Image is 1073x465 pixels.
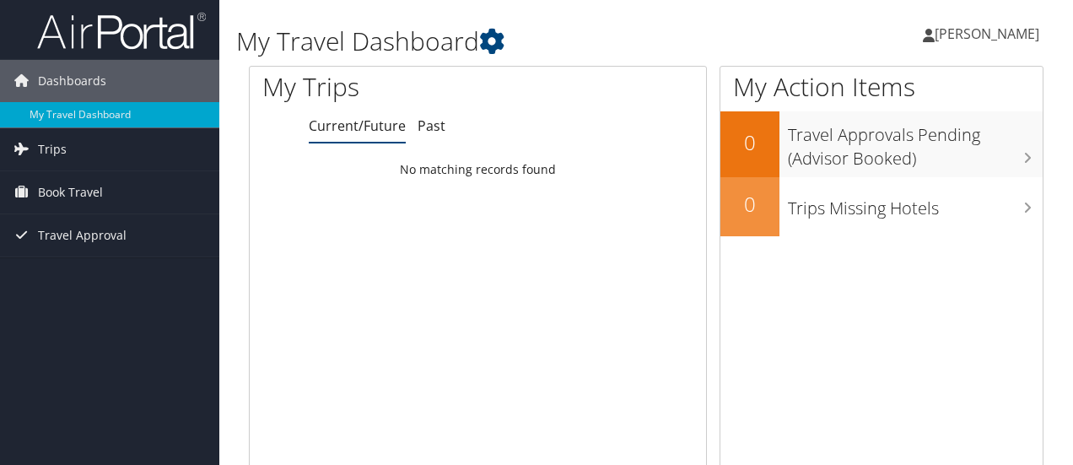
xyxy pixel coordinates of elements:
a: 0Travel Approvals Pending (Advisor Booked) [720,111,1043,176]
span: [PERSON_NAME] [935,24,1039,43]
h3: Travel Approvals Pending (Advisor Booked) [788,115,1043,170]
a: Current/Future [309,116,406,135]
span: Travel Approval [38,214,127,257]
span: Dashboards [38,60,106,102]
h1: My Travel Dashboard [236,24,783,59]
td: No matching records found [250,154,706,185]
h2: 0 [720,190,779,219]
h1: My Trips [262,69,504,105]
a: [PERSON_NAME] [923,8,1056,59]
span: Trips [38,128,67,170]
h1: My Action Items [720,69,1043,105]
span: Book Travel [38,171,103,214]
h3: Trips Missing Hotels [788,188,1043,220]
a: Past [418,116,445,135]
img: airportal-logo.png [37,11,206,51]
a: 0Trips Missing Hotels [720,177,1043,236]
h2: 0 [720,128,779,157]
